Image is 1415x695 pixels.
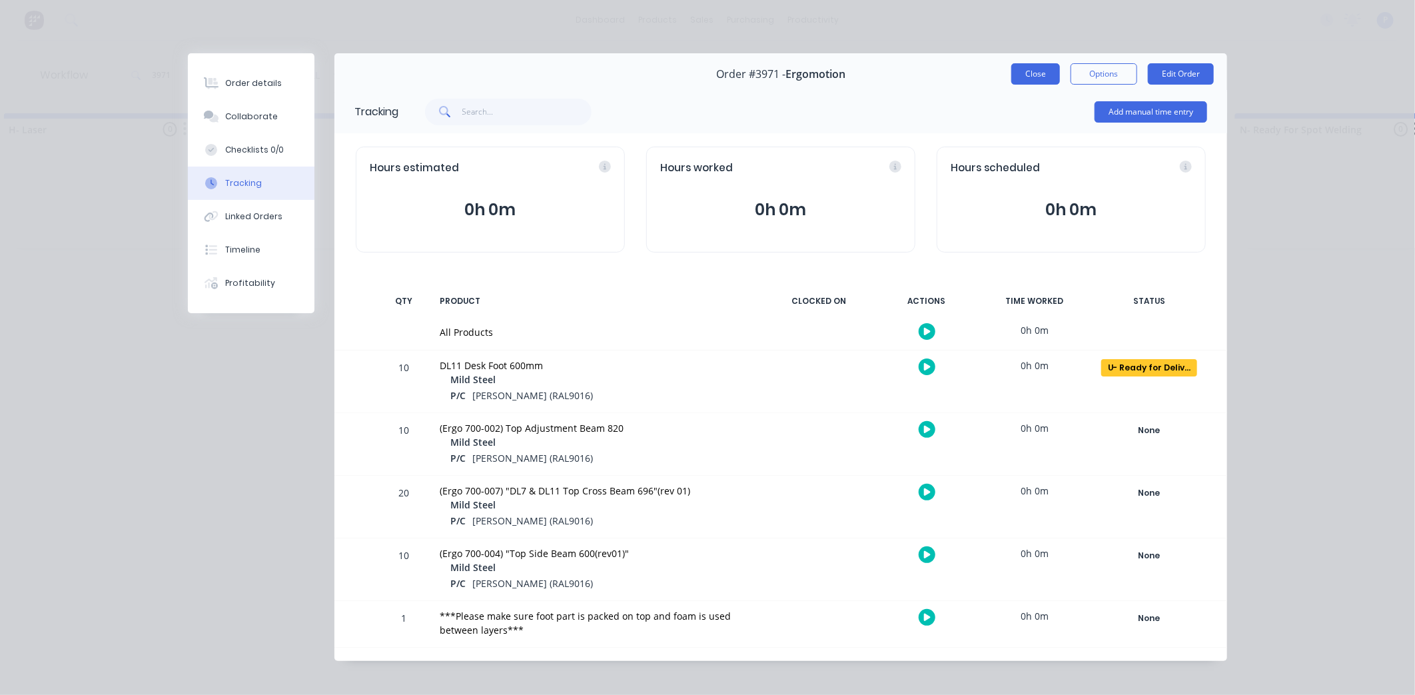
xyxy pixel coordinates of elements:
button: 0h 0m [951,197,1192,223]
button: None [1101,484,1198,502]
button: None [1101,609,1198,628]
span: P/C [450,388,466,402]
button: Order details [188,67,314,100]
div: Profitability [225,277,275,289]
button: None [1101,546,1198,565]
button: Tracking [188,167,314,200]
div: 0h 0m [985,350,1085,380]
button: None [1101,421,1198,440]
div: PRODUCT [432,287,761,315]
div: (Ergo 700-007) "DL7 & DL11 Top Cross Beam 696"(rev 01) [440,484,753,498]
span: Mild Steel [450,498,496,512]
span: [PERSON_NAME] (RAL9016) [472,452,593,464]
span: [PERSON_NAME] (RAL9016) [472,577,593,590]
span: [PERSON_NAME] (RAL9016) [472,389,593,402]
button: 0h 0m [660,197,901,223]
div: ***Please make sure foot part is packed on top and foam is used between layers*** [440,609,753,637]
div: Collaborate [225,111,278,123]
div: 0h 0m [985,413,1085,443]
span: Ergomotion [785,68,845,81]
div: ACTIONS [877,287,977,315]
div: Tracking [354,104,398,120]
span: Hours estimated [370,161,459,176]
div: Checklists 0/0 [225,144,284,156]
div: U- Ready for Delivery/Pick Up [1101,359,1197,376]
button: Add manual time entry [1095,101,1207,123]
div: TIME WORKED [985,287,1085,315]
span: Mild Steel [450,560,496,574]
button: U- Ready for Delivery/Pick Up [1101,358,1198,377]
div: QTY [384,287,424,315]
span: Mild Steel [450,372,496,386]
span: Mild Steel [450,435,496,449]
button: Options [1071,63,1137,85]
span: P/C [450,451,466,465]
button: Edit Order [1148,63,1214,85]
span: Order #3971 - [716,68,785,81]
div: 10 [384,352,424,412]
span: Hours scheduled [951,161,1040,176]
div: 0h 0m [985,601,1085,631]
div: STATUS [1093,287,1206,315]
button: Checklists 0/0 [188,133,314,167]
div: None [1101,422,1197,439]
div: DL11 Desk Foot 600mm [440,358,753,372]
span: [PERSON_NAME] (RAL9016) [472,514,593,527]
div: Tracking [225,177,262,189]
div: None [1101,484,1197,502]
div: None [1101,610,1197,627]
div: (Ergo 700-004) "Top Side Beam 600(rev01)" [440,546,753,560]
button: Profitability [188,267,314,300]
div: CLOCKED ON [769,287,869,315]
div: (Ergo 700-002) Top Adjustment Beam 820 [440,421,753,435]
button: Collaborate [188,100,314,133]
div: All Products [440,325,753,339]
button: 0h 0m [370,197,611,223]
button: Linked Orders [188,200,314,233]
div: 10 [384,415,424,475]
div: Order details [225,77,282,89]
span: P/C [450,576,466,590]
button: Close [1011,63,1060,85]
input: Search... [462,99,592,125]
div: 0h 0m [985,538,1085,568]
button: Timeline [188,233,314,267]
div: 1 [384,603,424,647]
div: 10 [384,540,424,600]
div: None [1101,547,1197,564]
span: Hours worked [660,161,733,176]
div: 0h 0m [985,476,1085,506]
div: Linked Orders [225,211,282,223]
div: Timeline [225,244,260,256]
div: 20 [384,478,424,538]
div: 0h 0m [985,315,1085,345]
span: P/C [450,514,466,528]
